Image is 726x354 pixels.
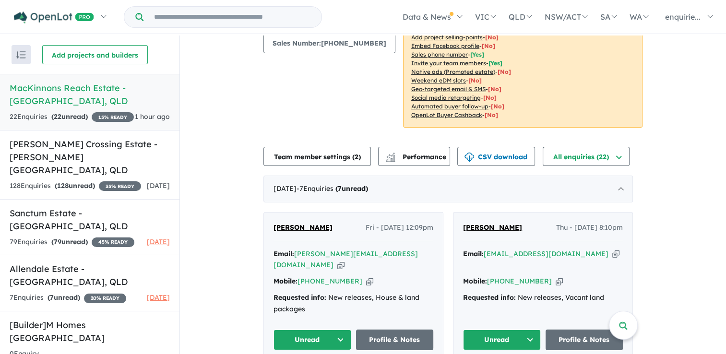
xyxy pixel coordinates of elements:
h5: [PERSON_NAME] Crossing Estate - [PERSON_NAME][GEOGRAPHIC_DATA] , QLD [10,138,170,177]
strong: Email: [274,249,294,258]
strong: ( unread) [48,293,80,302]
div: New releases, House & land packages [274,292,433,315]
strong: ( unread) [55,181,95,190]
div: 7 Enquir ies [10,292,126,304]
div: New releases, Vacant land [463,292,623,304]
span: - 7 Enquir ies [297,184,368,193]
span: [No] [498,68,511,75]
span: [No] [483,94,497,101]
span: [ Yes ] [488,59,502,67]
u: Social media retargeting [411,94,481,101]
strong: Mobile: [463,277,487,285]
strong: Requested info: [274,293,326,302]
button: Team member settings (2) [263,147,371,166]
span: 7 [50,293,54,302]
span: 22 [54,112,61,121]
u: OpenLot Buyer Cashback [411,111,482,118]
strong: Mobile: [274,277,298,285]
span: Performance [387,153,446,161]
img: sort.svg [16,51,26,59]
span: [No] [488,85,501,93]
span: 7 [338,184,342,193]
u: Add project selling-points [411,34,483,41]
span: [PERSON_NAME] [274,223,333,232]
button: Performance [378,147,450,166]
button: Copy [337,260,345,270]
strong: Requested info: [463,293,516,302]
span: 35 % READY [99,181,141,191]
span: 2 [355,153,358,161]
img: line-chart.svg [386,153,395,158]
span: [No] [468,77,482,84]
strong: ( unread) [51,112,88,121]
span: [PERSON_NAME] [463,223,522,232]
img: Openlot PRO Logo White [14,12,94,24]
span: 128 [57,181,69,190]
button: CSV download [457,147,535,166]
h5: [Builder] M Homes [GEOGRAPHIC_DATA] [10,319,170,344]
span: 45 % READY [92,237,134,247]
button: Add projects and builders [42,45,148,64]
h5: Sanctum Estate - [GEOGRAPHIC_DATA] , QLD [10,207,170,233]
span: [DATE] [147,293,170,302]
span: [No] [491,103,504,110]
span: Fri - [DATE] 12:09pm [366,222,433,234]
strong: ( unread) [335,184,368,193]
span: [ No ] [485,34,499,41]
button: Copy [612,249,619,259]
span: 79 [54,237,61,246]
h5: MacKinnons Reach Estate - [GEOGRAPHIC_DATA] , QLD [10,82,170,107]
span: 15 % READY [92,112,134,122]
button: Sales Number:[PHONE_NUMBER] [263,33,395,53]
u: Sales phone number [411,51,468,58]
button: Copy [556,276,563,286]
u: Embed Facebook profile [411,42,479,49]
u: Geo-targeted email & SMS [411,85,486,93]
strong: ( unread) [51,237,88,246]
span: Thu - [DATE] 8:10pm [556,222,623,234]
button: All enquiries (22) [543,147,630,166]
u: Native ads (Promoted estate) [411,68,495,75]
button: Unread [463,330,541,350]
div: 22 Enquir ies [10,111,134,123]
a: [PHONE_NUMBER] [298,277,362,285]
a: Profile & Notes [356,330,434,350]
span: [ No ] [482,42,495,49]
strong: Email: [463,249,484,258]
a: [PERSON_NAME] [463,222,522,234]
span: [ Yes ] [470,51,484,58]
a: [EMAIL_ADDRESS][DOMAIN_NAME] [484,249,608,258]
a: [PERSON_NAME] [274,222,333,234]
h5: Allendale Estate - [GEOGRAPHIC_DATA] , QLD [10,262,170,288]
a: [PHONE_NUMBER] [487,277,552,285]
img: download icon [464,153,474,162]
input: Try estate name, suburb, builder or developer [145,7,320,27]
button: Unread [274,330,351,350]
div: [DATE] [263,176,633,202]
div: 128 Enquir ies [10,180,141,192]
a: [PERSON_NAME][EMAIL_ADDRESS][DOMAIN_NAME] [274,249,418,270]
u: Weekend eDM slots [411,77,466,84]
span: enquirie... [665,12,701,22]
span: 20 % READY [84,294,126,303]
a: Profile & Notes [546,330,623,350]
u: Invite your team members [411,59,486,67]
span: [DATE] [147,181,170,190]
div: 79 Enquir ies [10,236,134,248]
span: [DATE] [147,237,170,246]
u: Automated buyer follow-up [411,103,488,110]
button: Copy [366,276,373,286]
span: [No] [485,111,498,118]
span: 1 hour ago [135,112,170,121]
img: bar-chart.svg [386,155,395,162]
